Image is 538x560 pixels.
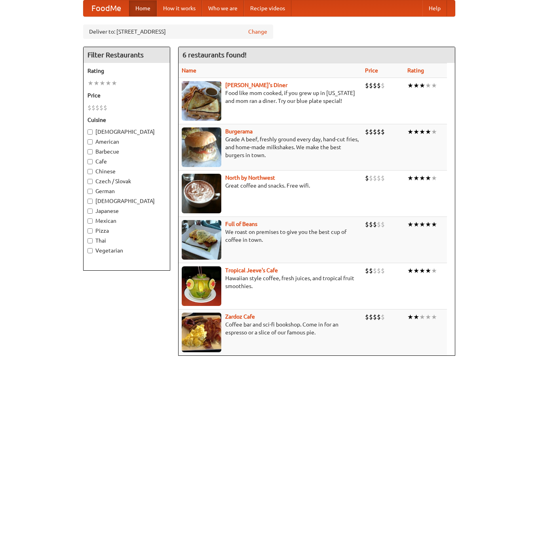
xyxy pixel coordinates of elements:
[87,103,91,112] li: $
[87,116,166,124] h5: Cuisine
[99,103,103,112] li: $
[413,174,419,182] li: ★
[87,197,166,205] label: [DEMOGRAPHIC_DATA]
[87,67,166,75] h5: Rating
[244,0,291,16] a: Recipe videos
[182,313,221,352] img: zardoz.jpg
[87,129,93,135] input: [DEMOGRAPHIC_DATA]
[87,91,166,99] h5: Price
[413,266,419,275] li: ★
[381,127,385,136] li: $
[225,175,275,181] a: North by Northwest
[419,81,425,90] li: ★
[413,127,419,136] li: ★
[407,127,413,136] li: ★
[182,220,221,260] img: beans.jpg
[425,127,431,136] li: ★
[182,174,221,213] img: north.jpg
[182,228,359,244] p: We roast on premises to give you the best cup of coffee in town.
[413,81,419,90] li: ★
[182,81,221,121] img: sallys.jpg
[369,220,373,229] li: $
[129,0,157,16] a: Home
[91,103,95,112] li: $
[373,220,377,229] li: $
[202,0,244,16] a: Who we are
[182,127,221,167] img: burgerama.jpg
[84,47,170,63] h4: Filter Restaurants
[425,266,431,275] li: ★
[407,266,413,275] li: ★
[87,187,166,195] label: German
[369,174,373,182] li: $
[87,177,166,185] label: Czech / Slovak
[87,79,93,87] li: ★
[225,221,257,227] a: Full of Beans
[103,103,107,112] li: $
[407,220,413,229] li: ★
[369,127,373,136] li: $
[111,79,117,87] li: ★
[248,28,267,36] a: Change
[87,128,166,136] label: [DEMOGRAPHIC_DATA]
[381,266,385,275] li: $
[225,128,253,135] b: Burgerama
[182,67,196,74] a: Name
[87,167,166,175] label: Chinese
[87,179,93,184] input: Czech / Slovak
[365,67,378,74] a: Price
[87,217,166,225] label: Mexican
[407,174,413,182] li: ★
[381,220,385,229] li: $
[95,103,99,112] li: $
[87,138,166,146] label: American
[369,266,373,275] li: $
[87,169,93,174] input: Chinese
[373,81,377,90] li: $
[381,81,385,90] li: $
[225,313,255,320] a: Zardoz Cafe
[87,149,93,154] input: Barbecue
[369,81,373,90] li: $
[413,220,419,229] li: ★
[369,313,373,321] li: $
[93,79,99,87] li: ★
[377,266,381,275] li: $
[99,79,105,87] li: ★
[365,127,369,136] li: $
[87,139,93,144] input: American
[182,321,359,336] p: Coffee bar and sci-fi bookshop. Come in for an espresso or a slice of our famous pie.
[377,313,381,321] li: $
[419,266,425,275] li: ★
[87,199,93,204] input: [DEMOGRAPHIC_DATA]
[431,174,437,182] li: ★
[365,174,369,182] li: $
[419,127,425,136] li: ★
[413,313,419,321] li: ★
[373,313,377,321] li: $
[87,189,93,194] input: German
[373,174,377,182] li: $
[87,248,93,253] input: Vegetarian
[373,127,377,136] li: $
[157,0,202,16] a: How it works
[425,81,431,90] li: ★
[87,228,93,233] input: Pizza
[365,313,369,321] li: $
[431,81,437,90] li: ★
[87,158,166,165] label: Cafe
[225,82,287,88] a: [PERSON_NAME]'s Diner
[373,266,377,275] li: $
[87,209,93,214] input: Japanese
[377,174,381,182] li: $
[87,218,93,224] input: Mexican
[431,127,437,136] li: ★
[225,267,278,273] a: Tropical Jeeve's Cafe
[377,220,381,229] li: $
[87,237,166,245] label: Thai
[182,89,359,105] p: Food like mom cooked, if you grew up in [US_STATE] and mom ran a diner. Try our blue plate special!
[381,313,385,321] li: $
